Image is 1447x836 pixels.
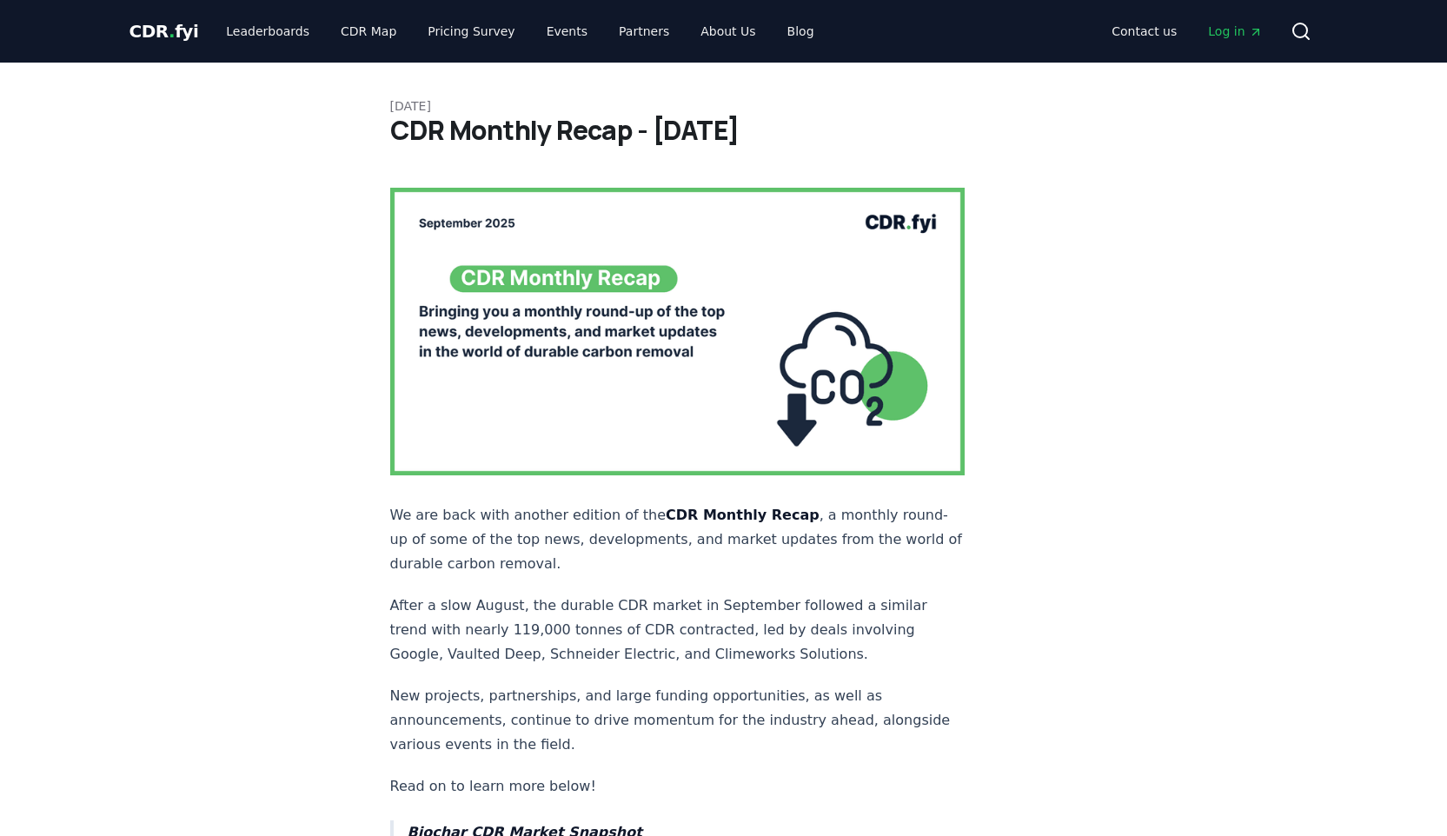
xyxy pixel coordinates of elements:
h1: CDR Monthly Recap - [DATE] [390,115,1058,146]
a: Contact us [1098,16,1191,47]
a: CDR.fyi [129,19,199,43]
img: blog post image [390,188,966,475]
a: Pricing Survey [414,16,528,47]
a: Leaderboards [212,16,323,47]
nav: Main [1098,16,1276,47]
a: Partners [605,16,683,47]
p: After a slow August, the durable CDR market in September followed a similar trend with nearly 119... [390,594,966,667]
p: We are back with another edition of the , a monthly round-up of some of the top news, development... [390,503,966,576]
a: CDR Map [327,16,410,47]
a: Blog [773,16,828,47]
span: . [169,21,175,42]
strong: CDR Monthly Recap [666,507,820,523]
nav: Main [212,16,827,47]
a: Log in [1194,16,1276,47]
a: Events [533,16,601,47]
p: [DATE] [390,97,1058,115]
a: About Us [687,16,769,47]
p: Read on to learn more below! [390,774,966,799]
span: CDR fyi [129,21,199,42]
p: New projects, partnerships, and large funding opportunities, as well as announcements, continue t... [390,684,966,757]
span: Log in [1208,23,1262,40]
